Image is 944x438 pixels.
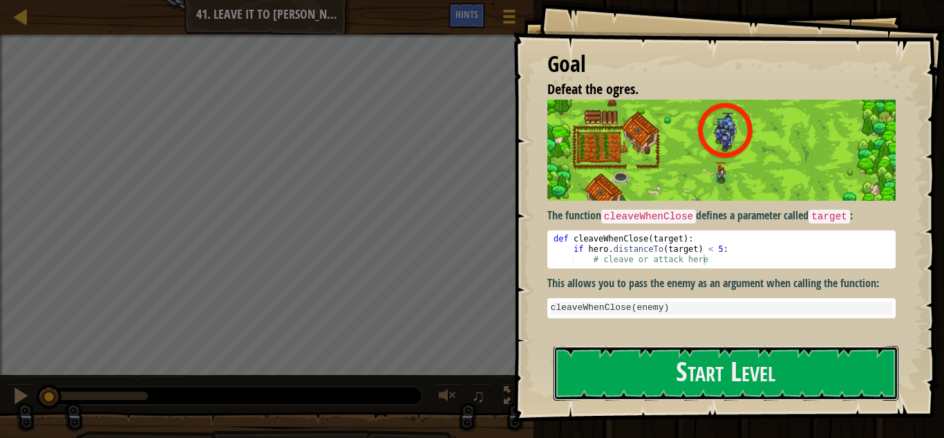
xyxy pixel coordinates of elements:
button: Start Level [554,346,898,401]
button: Adjust volume [434,383,462,412]
span: ♫ [471,385,485,406]
li: Defeat the ogres. [530,80,892,100]
button: Ctrl + P: Pause [7,383,35,412]
code: target [809,210,850,223]
p: This allows you to pass the enemy as an argument when calling the function: [547,275,896,291]
p: The function defines a parameter called : [547,208,896,224]
div: Goal [547,48,896,80]
span: Hints [455,8,478,21]
img: Leave it to cleaver [547,100,896,201]
button: Toggle fullscreen [499,383,527,412]
span: Defeat the ogres. [547,80,639,98]
button: ♫ [469,383,492,412]
code: cleaveWhenClose [601,210,697,223]
code: cleaveWhenClose(enemy) [551,302,670,313]
button: Show game menu [492,3,527,35]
